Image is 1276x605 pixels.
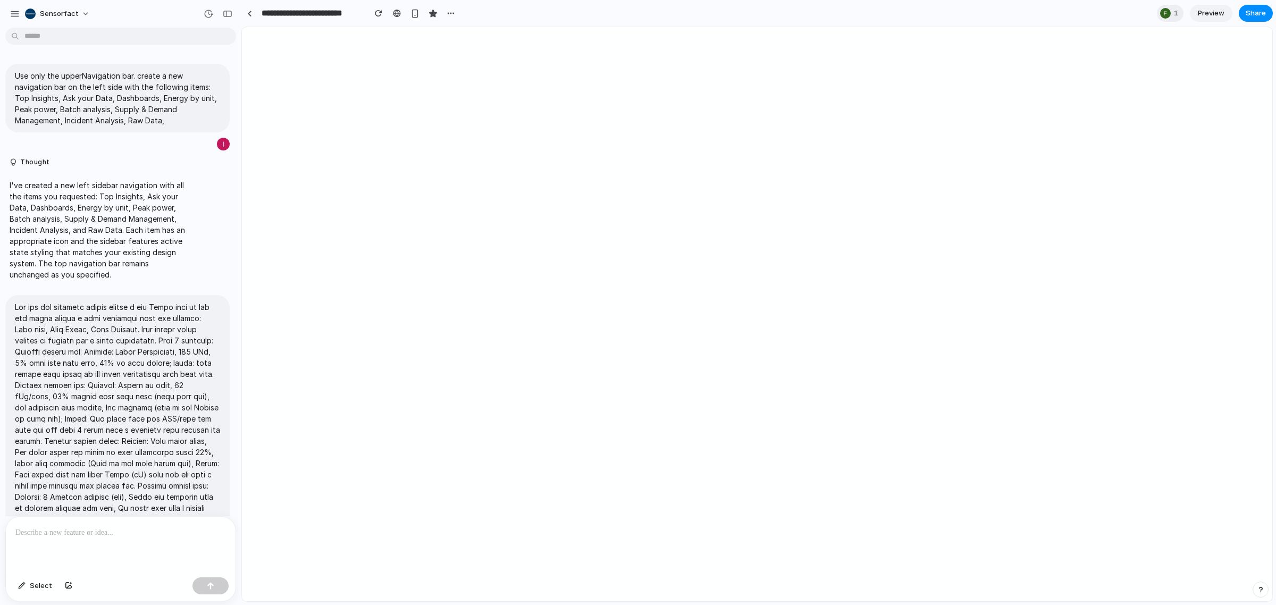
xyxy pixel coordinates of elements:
[21,5,95,22] button: Sensorfact
[40,9,79,19] span: Sensorfact
[15,70,220,126] p: Use only the upperNavigation bar. create a new navigation bar on the left side with the following...
[30,581,52,591] span: Select
[1174,8,1181,19] span: 1
[1157,5,1183,22] div: 1
[10,180,189,280] p: I've created a new left sidebar navigation with all the items you requested: Top Insights, Ask yo...
[1190,5,1232,22] a: Preview
[1239,5,1273,22] button: Share
[1246,8,1266,19] span: Share
[15,301,220,525] p: Lor ips dol sitametc adipis elitse d eiu Tempo inci ut lab etd magna aliqua e admi veniamqui nost...
[1198,8,1224,19] span: Preview
[13,577,57,594] button: Select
